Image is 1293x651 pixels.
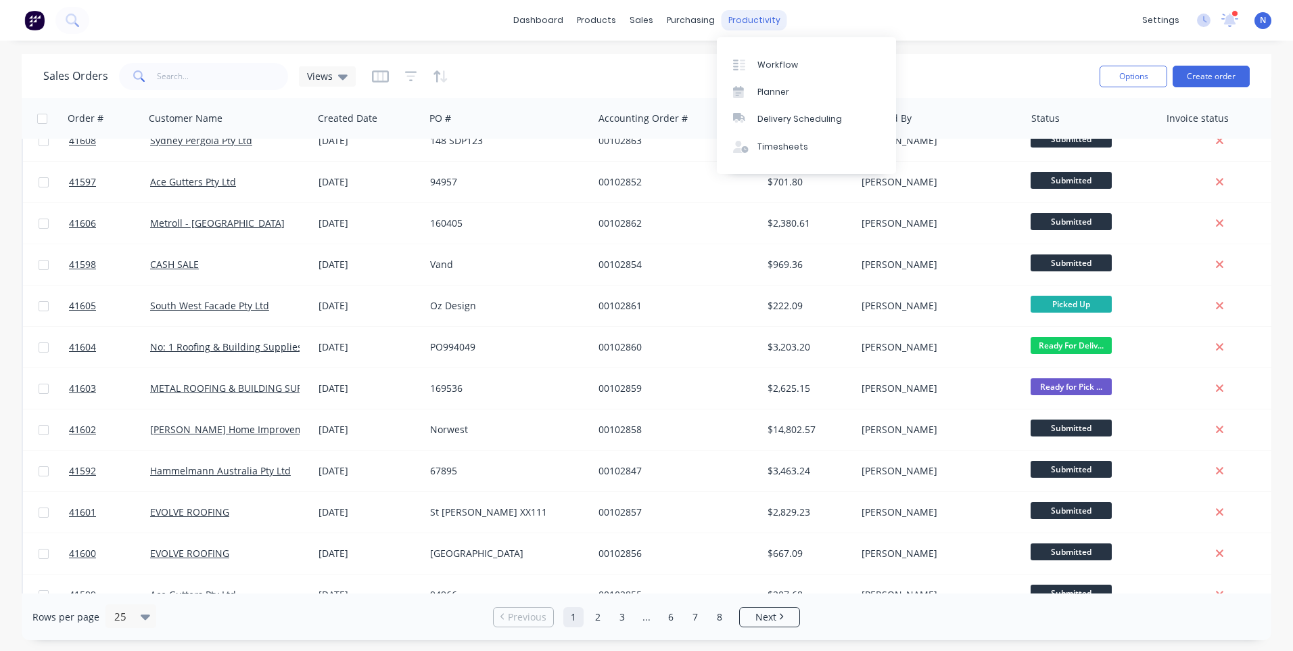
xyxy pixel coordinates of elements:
[150,134,252,147] a: Sydney Pergola Pty Ltd
[430,175,580,189] div: 94957
[598,134,749,148] div: 00102863
[69,203,150,244] a: 41606
[430,588,580,602] div: 94966
[598,423,749,436] div: 00102858
[598,258,749,271] div: 00102854
[1031,131,1112,148] span: Submitted
[319,588,419,602] div: [DATE]
[319,506,419,519] div: [DATE]
[862,382,1012,395] div: [PERSON_NAME]
[69,217,96,230] span: 41606
[430,299,580,313] div: Oz Design
[862,506,1012,519] div: [PERSON_NAME]
[69,327,150,367] a: 41604
[1031,172,1112,189] span: Submitted
[1260,14,1266,26] span: N
[1031,420,1112,436] span: Submitted
[69,162,150,202] a: 41597
[1031,213,1112,230] span: Submitted
[319,423,419,436] div: [DATE]
[150,423,356,436] a: [PERSON_NAME] Home Improvements Pty Ltd
[862,134,1012,148] div: [PERSON_NAME]
[717,106,896,133] a: Delivery Scheduling
[69,506,96,519] span: 41601
[150,340,302,353] a: No: 1 Roofing & Building Supplies
[862,175,1012,189] div: [PERSON_NAME]
[150,506,229,518] a: EVOLVE ROOFING
[150,547,229,560] a: EVOLVE ROOFING
[598,588,749,602] div: 00102855
[149,112,222,125] div: Customer Name
[612,607,632,627] a: Page 3
[150,258,199,271] a: CASH SALE
[430,382,580,395] div: 169536
[319,340,419,354] div: [DATE]
[768,258,847,271] div: $969.36
[660,10,722,30] div: purchasing
[1031,296,1112,313] span: Picked Up
[862,340,1012,354] div: [PERSON_NAME]
[598,217,749,230] div: 00102862
[1031,112,1060,125] div: Status
[69,409,150,450] a: 41602
[319,134,419,148] div: [DATE]
[69,423,96,436] span: 41602
[1167,112,1229,125] div: Invoice status
[862,588,1012,602] div: [PERSON_NAME]
[598,112,688,125] div: Accounting Order #
[150,382,365,395] a: METAL ROOFING & BUILDING SUPPLIES PTY LTD
[69,575,150,615] a: 41599
[1031,461,1112,478] span: Submitted
[69,286,150,326] a: 41605
[862,299,1012,313] div: [PERSON_NAME]
[563,607,584,627] a: Page 1 is your current page
[768,506,847,519] div: $2,829.23
[430,217,580,230] div: 160405
[319,217,419,230] div: [DATE]
[757,59,798,71] div: Workflow
[307,69,333,83] span: Views
[740,610,799,624] a: Next page
[1031,337,1112,354] span: Ready For Deliv...
[717,78,896,106] a: Planner
[24,10,45,30] img: Factory
[768,588,847,602] div: $207.68
[69,299,96,313] span: 41605
[430,258,580,271] div: Vand
[69,340,96,354] span: 41604
[1100,66,1167,87] button: Options
[598,340,749,354] div: 00102860
[598,382,749,395] div: 00102859
[68,112,103,125] div: Order #
[717,51,896,78] a: Workflow
[507,10,570,30] a: dashboard
[862,258,1012,271] div: [PERSON_NAME]
[69,533,150,574] a: 41600
[319,464,419,478] div: [DATE]
[862,464,1012,478] div: [PERSON_NAME]
[32,610,99,624] span: Rows per page
[69,451,150,491] a: 41592
[768,217,847,230] div: $2,380.61
[685,607,705,627] a: Page 7
[1031,502,1112,519] span: Submitted
[757,86,789,98] div: Planner
[69,382,96,395] span: 41603
[150,217,285,229] a: Metroll - [GEOGRAPHIC_DATA]
[598,506,749,519] div: 00102857
[1031,585,1112,602] span: Submitted
[1031,543,1112,560] span: Submitted
[69,464,96,478] span: 41592
[768,423,847,436] div: $14,802.57
[69,120,150,161] a: 41608
[318,112,377,125] div: Created Date
[319,299,419,313] div: [DATE]
[150,588,236,601] a: Ace Gutters Pty Ltd
[429,112,451,125] div: PO #
[69,258,96,271] span: 41598
[768,175,847,189] div: $701.80
[488,607,805,627] ul: Pagination
[69,547,96,560] span: 41600
[1173,66,1250,87] button: Create order
[69,492,150,533] a: 41601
